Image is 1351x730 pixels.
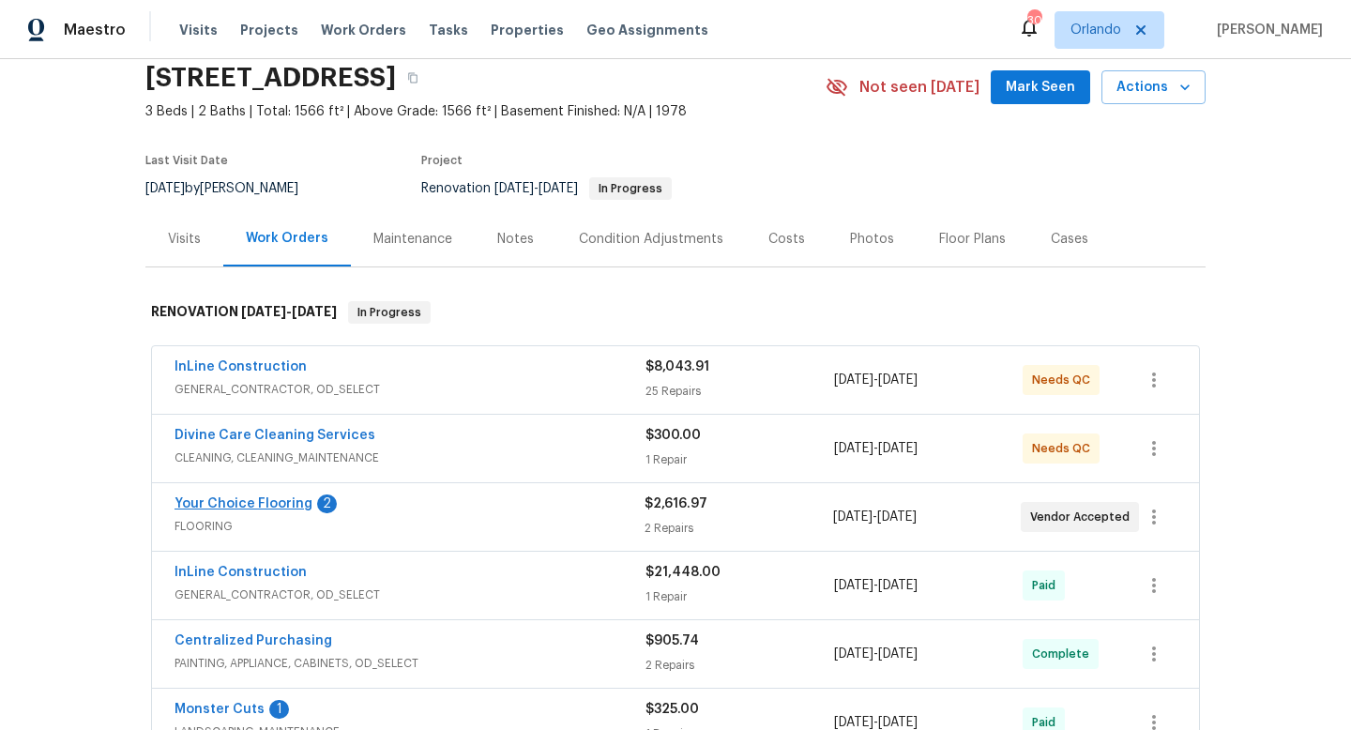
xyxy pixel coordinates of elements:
span: Needs QC [1032,371,1098,389]
div: by [PERSON_NAME] [145,177,321,200]
span: $21,448.00 [645,566,721,579]
span: In Progress [591,183,670,194]
span: - [834,645,918,663]
span: - [834,371,918,389]
span: [DATE] [878,373,918,387]
h6: RENOVATION [151,301,337,324]
div: Maintenance [373,230,452,249]
span: Vendor Accepted [1030,508,1137,526]
span: Visits [179,21,218,39]
div: Work Orders [246,229,328,248]
span: [DATE] [834,579,873,592]
span: [DATE] [878,647,918,661]
span: Properties [491,21,564,39]
div: 2 Repairs [645,519,832,538]
span: $8,043.91 [645,360,709,373]
div: 2 Repairs [645,656,834,675]
span: Maestro [64,21,126,39]
span: Last Visit Date [145,155,228,166]
span: [DATE] [878,442,918,455]
span: Mark Seen [1006,76,1075,99]
span: [DATE] [834,373,873,387]
span: - [833,508,917,526]
span: $325.00 [645,703,699,716]
span: Project [421,155,463,166]
span: [DATE] [494,182,534,195]
a: Monster Cuts [175,703,265,716]
a: Divine Care Cleaning Services [175,429,375,442]
a: InLine Construction [175,566,307,579]
span: Not seen [DATE] [859,78,979,97]
div: 30 [1027,11,1040,30]
span: [DATE] [292,305,337,318]
span: GENERAL_CONTRACTOR, OD_SELECT [175,586,645,604]
span: [DATE] [145,182,185,195]
span: - [834,439,918,458]
div: Condition Adjustments [579,230,723,249]
div: Photos [850,230,894,249]
a: Your Choice Flooring [175,497,312,510]
span: $300.00 [645,429,701,442]
span: CLEANING, CLEANING_MAINTENANCE [175,449,645,467]
span: [DATE] [834,647,873,661]
span: [DATE] [539,182,578,195]
div: RENOVATION [DATE]-[DATE]In Progress [145,282,1206,342]
span: [PERSON_NAME] [1209,21,1323,39]
span: Work Orders [321,21,406,39]
span: PAINTING, APPLIANCE, CABINETS, OD_SELECT [175,654,645,673]
span: [DATE] [878,579,918,592]
span: In Progress [350,303,429,322]
span: FLOORING [175,517,645,536]
span: [DATE] [878,716,918,729]
div: Visits [168,230,201,249]
span: Actions [1116,76,1191,99]
span: Projects [240,21,298,39]
span: Complete [1032,645,1097,663]
div: 1 Repair [645,587,834,606]
div: 25 Repairs [645,382,834,401]
span: [DATE] [834,716,873,729]
span: [DATE] [241,305,286,318]
a: Centralized Purchasing [175,634,332,647]
span: Geo Assignments [586,21,708,39]
button: Mark Seen [991,70,1090,105]
div: Floor Plans [939,230,1006,249]
div: 2 [317,494,337,513]
span: Renovation [421,182,672,195]
span: 3 Beds | 2 Baths | Total: 1566 ft² | Above Grade: 1566 ft² | Basement Finished: N/A | 1978 [145,102,826,121]
span: Needs QC [1032,439,1098,458]
div: Cases [1051,230,1088,249]
div: 1 Repair [645,450,834,469]
span: $2,616.97 [645,497,707,510]
button: Actions [1101,70,1206,105]
a: InLine Construction [175,360,307,373]
span: GENERAL_CONTRACTOR, OD_SELECT [175,380,645,399]
span: [DATE] [834,442,873,455]
span: Tasks [429,23,468,37]
span: Orlando [1070,21,1121,39]
span: - [241,305,337,318]
div: Notes [497,230,534,249]
div: Costs [768,230,805,249]
span: - [494,182,578,195]
span: - [834,576,918,595]
h2: [STREET_ADDRESS] [145,68,396,87]
span: Paid [1032,576,1063,595]
span: [DATE] [877,510,917,524]
span: $905.74 [645,634,699,647]
div: 1 [269,700,289,719]
span: [DATE] [833,510,873,524]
